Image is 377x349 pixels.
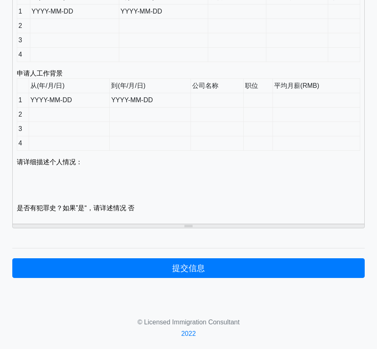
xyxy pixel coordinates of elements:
[17,136,29,151] td: 4
[110,93,191,108] td: YYYY-MM-DD
[181,330,196,337] a: 2022
[17,108,29,122] td: 2
[243,79,273,93] td: 职位
[17,203,360,213] p: 是否有犯罪史？如果”是“，请详述情况 否
[191,79,243,93] td: 公司名称
[273,79,360,93] td: 平均月薪(RMB)
[29,79,110,93] td: 从(年/月/日)
[17,48,30,62] td: 4
[12,258,365,278] button: 提交信息
[17,33,30,48] td: 3
[119,5,208,19] td: YYYY-MM-DD
[30,5,119,19] td: YYYY-MM-DD
[17,93,29,108] td: 1
[17,5,30,19] td: 1
[17,122,29,136] td: 3
[17,19,30,33] td: 2
[29,93,110,108] td: YYYY-MM-DD
[110,79,191,93] td: 到(年/月/日)
[13,224,364,228] div: resize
